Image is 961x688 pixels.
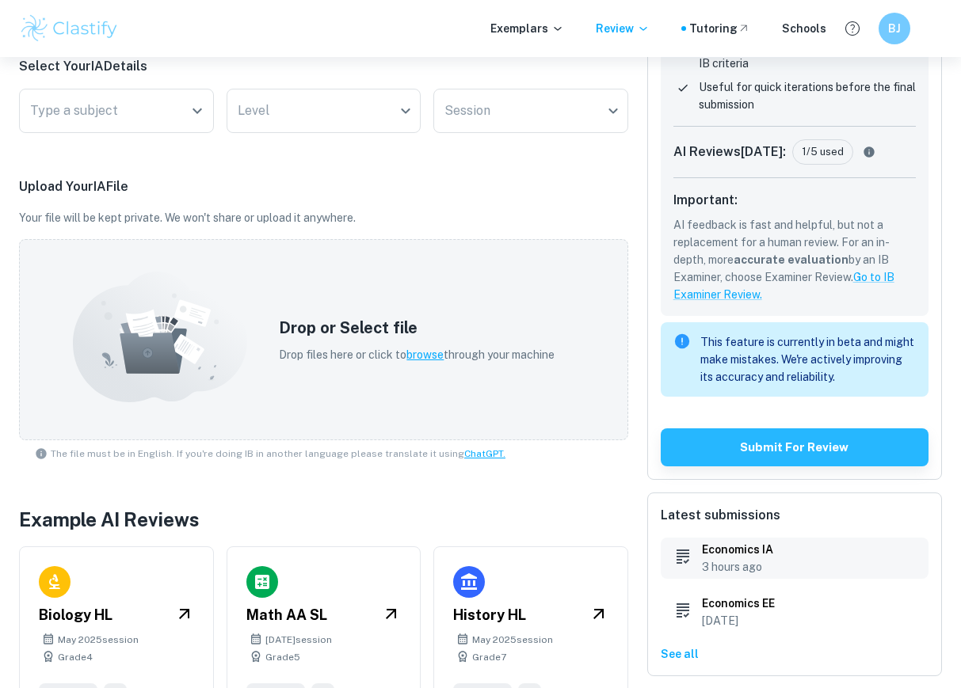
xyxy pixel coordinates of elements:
p: See all [661,645,929,663]
p: Useful for quick iterations before the final submission [699,78,916,113]
button: Help and Feedback [839,15,866,42]
p: Exemplars [490,20,564,37]
h6: Important: [673,191,916,210]
a: Economics IA3 hours ago [661,538,929,579]
span: May 2025 session [58,633,139,647]
h6: AI Reviews [DATE] : [673,143,786,162]
p: [DATE] [702,612,775,629]
p: Select Your IA Details [19,57,628,76]
img: Clastify logo [19,13,120,44]
h6: History HL [453,604,526,626]
h6: Latest submissions [661,506,929,525]
h6: Math AA SL [246,604,327,626]
span: Grade 5 [265,650,300,664]
p: Upload Your IA File [19,177,628,196]
span: May 2025 session [472,633,553,647]
h6: BJ [886,20,904,37]
p: 3 hours ago [702,558,773,576]
button: BJ [879,13,910,44]
button: Submit for review [661,428,929,466]
p: Your file will be kept private. We won't share or upload it anywhere. [19,209,628,226]
button: Open [186,100,208,122]
svg: Currently AI Markings are limited at 5 per day and 50 per month. The limits will increase as we s... [860,146,879,158]
span: Grade 7 [472,650,506,664]
h5: Drop or Select file [279,316,555,340]
a: Economics EE[DATE] [661,591,929,633]
a: Schools [782,20,826,37]
p: Drop files here or click to through your machine [279,346,555,363]
a: ChatGPT. [464,448,505,459]
h4: Example AI Reviews [19,505,628,534]
p: AI feedback is fast and helpful, but not a replacement for a human review. For an in-depth, more ... [673,216,916,303]
span: Grade 4 [58,650,93,664]
p: Review [596,20,650,37]
h6: Economics IA [702,541,773,558]
div: This feature is currently in beta and might make mistakes. We're actively improving its accuracy ... [700,327,916,392]
a: Tutoring [689,20,750,37]
b: accurate evaluation [734,253,849,266]
span: 1/5 used [793,144,852,160]
h6: Economics EE [702,595,775,612]
h6: Biology HL [39,604,112,626]
span: browse [406,348,444,361]
span: The file must be in English. If you're doing IB in another language please translate it using [51,447,505,461]
span: [DATE] session [265,633,332,647]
